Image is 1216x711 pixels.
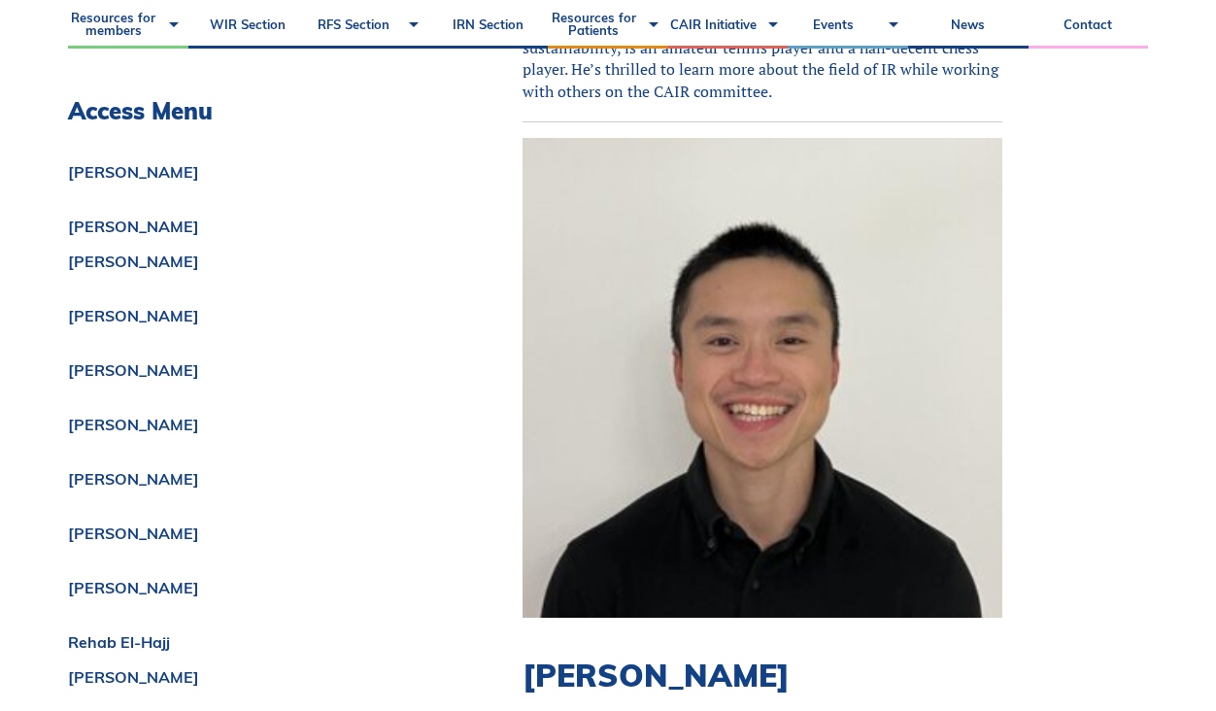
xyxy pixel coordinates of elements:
a: [PERSON_NAME] [68,580,425,595]
h3: Access Menu [68,97,425,125]
a: [PERSON_NAME] [68,525,425,541]
a: [PERSON_NAME] [68,308,425,323]
a: [PERSON_NAME] [68,164,425,180]
a: [PERSON_NAME] [68,362,425,378]
a: [PERSON_NAME] [68,219,425,234]
a: Rehab El-Hajj [68,634,425,650]
a: [PERSON_NAME] [68,254,425,269]
h2: [PERSON_NAME] [523,657,1002,694]
a: [PERSON_NAME] [68,669,425,685]
a: [PERSON_NAME] [68,471,425,487]
a: [PERSON_NAME] [68,417,425,432]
